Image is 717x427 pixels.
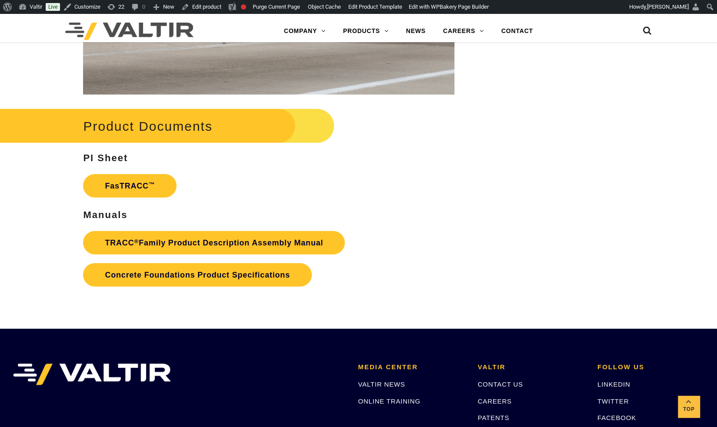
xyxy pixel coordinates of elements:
[358,397,420,405] a: ONLINE TRAINING
[597,381,630,388] a: LINKEDIN
[397,23,434,40] a: NEWS
[83,174,177,198] a: FasTRACC™
[434,23,493,40] a: CAREERS
[478,381,523,388] a: CONTACT US
[358,381,405,388] a: VALTIR NEWS
[13,364,171,385] img: VALTIR
[83,152,128,163] strong: PI Sheet
[493,23,542,40] a: CONTACT
[334,23,397,40] a: PRODUCTS
[83,231,345,255] a: TRACC®Family Product Description Assembly Manual
[647,3,689,10] span: [PERSON_NAME]
[478,414,510,421] a: PATENTS
[678,404,700,414] span: Top
[597,397,629,405] a: TWITTER
[134,238,139,245] sup: ®
[597,414,636,421] a: FACEBOOK
[83,263,311,287] a: Concrete Foundations Product Specifications
[478,364,584,371] h2: VALTIR
[149,181,155,188] sup: ™
[358,364,464,371] h2: MEDIA CENTER
[83,209,127,220] strong: Manuals
[597,364,704,371] h2: FOLLOW US
[65,23,193,40] img: Valtir
[678,396,700,417] a: Top
[478,397,512,405] a: CAREERS
[46,3,60,11] a: Live
[275,23,334,40] a: COMPANY
[241,4,246,10] div: Focus keyphrase not set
